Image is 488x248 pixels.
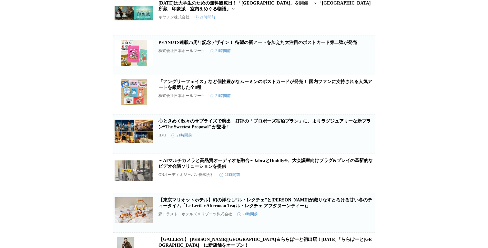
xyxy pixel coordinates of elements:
[158,1,371,11] a: [DATE]は大学生のための無料観覧日！「[GEOGRAPHIC_DATA]」を開催 ～「[GEOGRAPHIC_DATA]所蔵 印象派－室内をめぐる物語」～
[115,118,153,144] img: 心ときめく数々のサプライズで演出 好評の「プロポーズ宿泊プラン」に、よりラグジュアリーな新プラン“The Sweetest Proposal” が登場！
[115,79,153,105] img: 「アングリーフェイス」など個性豊かなムーミンのポストカードが発売！ 国内ファンに支持される人気アートを厳選した全8種
[158,198,372,208] a: 【東京マリオットホテル】幻の洋なし”ル・レクチェ”と[PERSON_NAME]が織りなすとろける甘い冬のティータイム「Le Lectier Afternoon Tea(ル・レクチェ アフタヌーン...
[171,133,192,138] time: 21時間前
[158,172,214,178] p: GNオーディオジャパン株式会社
[158,48,205,54] p: 株式会社日本ホールマーク
[158,133,166,138] p: HMJ
[237,211,258,217] time: 21時間前
[158,158,373,169] a: ～AIマルチカメラと高品質オーディオを融合～JabraとHuddly®、大会議室向けプラグ&プレイの革新的なビデオ会議ソリューションを提供
[210,48,231,54] time: 21時間前
[210,93,231,99] time: 21時間前
[115,197,153,223] img: 【東京マリオットホテル】幻の洋なし”ル・レクチェ”とバニラ・キャラメルが織りなすとろける甘い冬のティータイム「Le Lectier Afternoon Tea(ル・レクチェ アフタヌーンティー)」
[158,93,205,99] p: 株式会社日本ホールマーク
[158,15,189,20] p: キヤノン株式会社
[158,119,371,129] a: 心ときめく数々のサプライズで演出 好評の「プロポーズ宿泊プラン」に、よりラグジュアリーな新プラン“The Sweetest Proposal” が登場！
[115,158,153,184] img: ～AIマルチカメラと高品質オーディオを融合～JabraとHuddly®、大会議室向けプラグ&プレイの革新的なビデオ会議ソリューションを提供
[115,40,153,66] img: PEANUTS連載75周年記念デザイン！ 待望の新アートを加えた大注目のポストカード第二弾が発売
[195,15,215,20] time: 21時間前
[158,211,232,217] p: 森トラスト・ホテルズ＆リゾーツ株式会社
[158,237,372,248] a: 【GALLEST】 [PERSON_NAME][GEOGRAPHIC_DATA]＆ららぽーと初出店！[DATE]「ららぽーと[GEOGRAPHIC_DATA]」に新店舗をオープン！
[158,40,357,45] a: PEANUTS連載75周年記念デザイン！ 待望の新アートを加えた大注目のポストカード第二弾が発売
[219,172,240,178] time: 21時間前
[115,0,153,26] img: 11/25（火）は大学生のための無料観覧日！「キヤノン・ミュージアム・キャンパス」を開催 ～「オルセー美術館所蔵 印象派－室内をめぐる物語」～
[158,79,372,90] a: 「アングリーフェイス」など個性豊かなムーミンのポストカードが発売！ 国内ファンに支持される人気アートを厳選した全8種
